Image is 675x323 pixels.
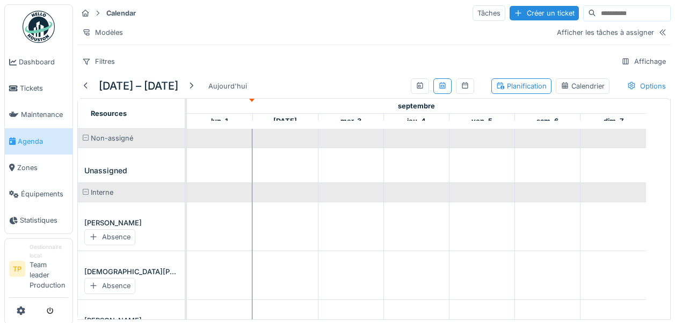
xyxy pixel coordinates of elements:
[9,243,68,297] a: TP Gestionnaire localTeam leader Production
[5,181,72,207] a: Équipements
[84,229,135,245] div: Absence
[77,54,120,69] div: Filtres
[338,114,364,128] a: 3 septembre 2025
[84,165,178,176] div: Unassigned
[91,134,133,142] span: Non-assigné
[91,109,127,118] span: Resources
[77,25,128,40] div: Modèles
[21,109,68,120] span: Maintenance
[557,27,654,38] div: Afficher les tâches à assigner
[561,81,605,91] div: Calendrier
[102,8,140,18] strong: Calendar
[5,101,72,128] a: Maintenance
[30,243,68,260] div: Gestionnaire local
[204,79,251,93] div: Aujourd'hui
[18,136,68,146] span: Agenda
[404,114,429,128] a: 4 septembre 2025
[84,278,135,293] div: Absence
[17,163,68,173] span: Zones
[496,81,547,91] div: Planification
[601,114,626,128] a: 7 septembre 2025
[473,5,505,21] div: Tâches
[5,207,72,233] a: Statistiques
[616,54,671,69] div: Affichage
[84,218,178,229] div: [PERSON_NAME]
[208,114,231,128] a: 1 septembre 2025
[20,215,68,225] span: Statistiques
[9,261,25,277] li: TP
[5,49,72,75] a: Dashboard
[469,114,495,128] a: 5 septembre 2025
[395,99,438,113] a: 1 septembre 2025
[21,189,68,199] span: Équipements
[99,79,178,92] h5: [DATE] – [DATE]
[91,188,113,196] span: Interne
[271,114,300,128] a: 2 septembre 2025
[5,155,72,181] a: Zones
[19,57,68,67] span: Dashboard
[510,6,579,20] div: Créer un ticket
[23,11,55,43] img: Badge_color-CXgf-gQk.svg
[534,114,561,128] a: 6 septembre 2025
[20,83,68,93] span: Tickets
[622,78,671,94] div: Options
[5,128,72,155] a: Agenda
[30,243,68,295] li: Team leader Production
[5,75,72,101] a: Tickets
[84,267,178,277] div: [DEMOGRAPHIC_DATA][PERSON_NAME]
